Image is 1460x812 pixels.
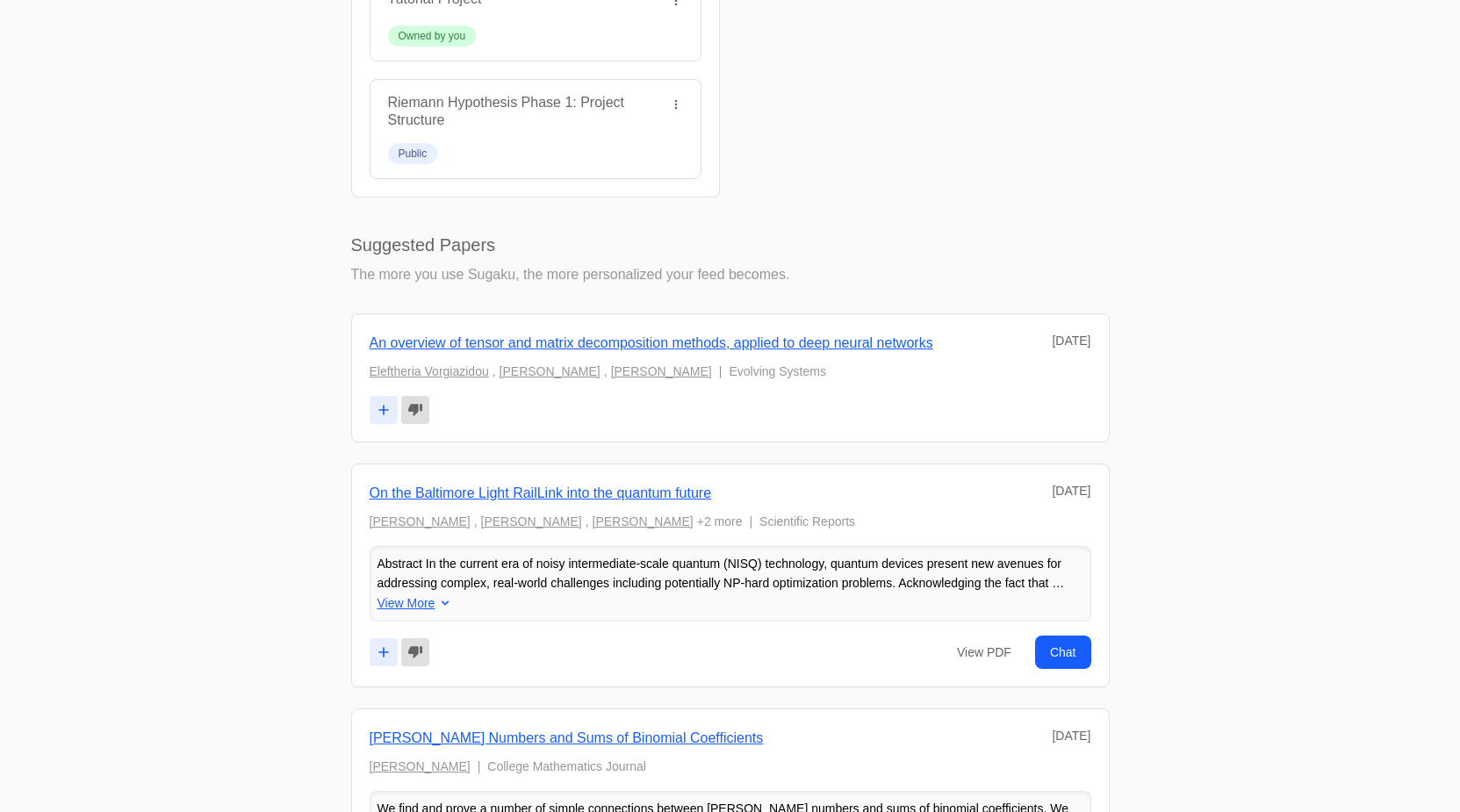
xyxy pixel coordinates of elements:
[697,512,743,532] span: +2 more
[942,636,1026,669] a: View PDF
[370,512,471,532] a: [PERSON_NAME]
[370,335,933,350] a: An overview of tensor and matrix decomposition methods, applied to deep neural networks
[1052,727,1090,744] div: [DATE]
[1035,636,1091,669] a: Chat
[378,593,453,614] button: View More
[1052,332,1090,349] div: [DATE]
[370,485,712,500] a: On the Baltimore Light RailLink into the quantum future
[493,362,496,382] span: ,
[351,233,1110,257] h2: Suggested Papers
[729,362,825,382] span: Evolving Systems
[611,362,712,382] a: [PERSON_NAME]
[478,757,481,777] span: |
[487,757,646,777] span: College Mathematics Journal
[749,512,752,532] span: |
[1052,482,1090,499] div: [DATE]
[481,512,582,532] a: [PERSON_NAME]
[399,147,428,161] div: Public
[759,512,855,532] span: Scientific Reports
[370,362,489,382] a: Eleftheria Vorgiazidou
[378,557,1065,611] span: Abstract In the current era of noisy intermediate-scale quantum (NISQ) technology, quantum device...
[399,29,466,43] div: Owned by you
[593,512,694,532] a: [PERSON_NAME]
[474,512,478,532] span: ,
[388,95,624,127] a: Riemann Hypothesis Phase 1: Project Structure
[370,730,764,745] a: [PERSON_NAME] Numbers and Sums of Binomial Coefficients
[604,362,608,382] span: ,
[586,512,589,532] span: ,
[500,362,601,382] a: [PERSON_NAME]
[378,593,435,614] span: View More
[370,757,471,777] a: [PERSON_NAME]
[351,264,1110,285] p: The more you use Sugaku, the more personalized your feed becomes.
[719,362,723,382] span: |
